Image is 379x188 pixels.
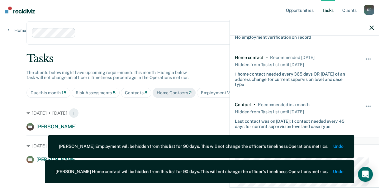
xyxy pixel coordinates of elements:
div: No employment verification on record [235,32,311,40]
div: Open Intercom Messenger [358,167,373,182]
span: 15 [62,90,66,95]
button: Undo [333,144,343,149]
span: [PERSON_NAME] [36,156,77,162]
div: Recommended 13 days ago [270,55,314,60]
div: • [254,102,255,107]
div: Recommended in a month [258,102,310,107]
span: 1 [69,108,79,118]
div: • [266,55,268,60]
div: Employment Verification [201,90,255,96]
div: R E [364,5,374,15]
div: Tasks [26,52,353,65]
img: Recidiviz [5,7,35,13]
div: Hidden from Tasks list until [DATE] [235,107,304,116]
div: Last contact was on [DATE]; 1 contact needed every 45 days for current supervision level and case... [235,116,351,129]
span: 8 [144,90,147,95]
span: 5 [113,90,116,95]
span: The clients below might have upcoming requirements this month. Hiding a below task will not chang... [26,70,189,80]
div: Hidden from Tasks list until [DATE] [235,60,304,69]
div: 1 home contact needed every 365 days OR [DATE] of an address change for current supervision level... [235,69,351,87]
div: Home Contacts [157,90,192,96]
a: Home [7,27,26,33]
div: Due this month [31,90,66,96]
div: [PERSON_NAME] Employment will be hidden from this list for 90 days. This will not change the offi... [59,144,328,149]
div: Risk Assessments [76,90,116,96]
div: Contacts [125,90,147,96]
button: Undo [333,169,343,174]
div: Home contact [235,55,263,60]
div: [DATE] • [DATE] [26,108,353,118]
span: 2 [189,90,192,95]
div: Contact [235,102,251,107]
div: [PERSON_NAME] Home contact will be hidden from this list for 90 days. This will not change the of... [55,169,328,174]
span: [PERSON_NAME] [36,124,77,130]
div: [DATE] • [DATE] [26,141,353,151]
